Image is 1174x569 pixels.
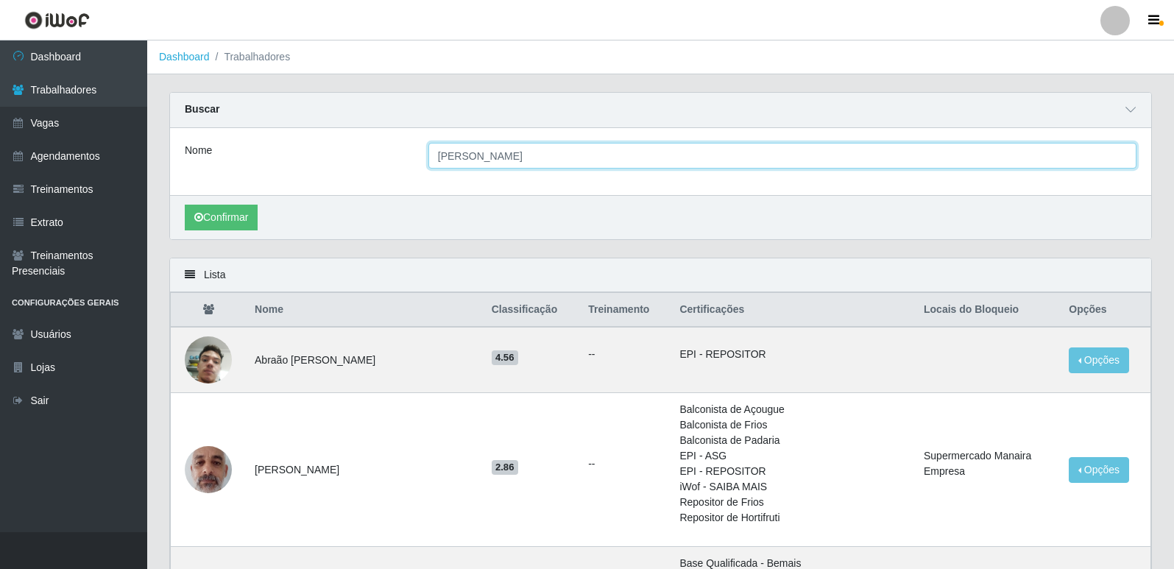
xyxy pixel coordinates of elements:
[210,49,291,65] li: Trabalhadores
[679,347,906,362] li: EPI - REPOSITOR
[492,350,518,365] span: 4.56
[1060,293,1150,328] th: Opções
[185,438,232,501] img: 1701972182792.jpeg
[483,293,579,328] th: Classificação
[492,460,518,475] span: 2.86
[246,293,483,328] th: Nome
[185,318,232,402] img: 1744297850969.jpeg
[159,51,210,63] a: Dashboard
[579,293,671,328] th: Treinamento
[185,205,258,230] button: Confirmar
[24,11,90,29] img: CoreUI Logo
[679,402,906,417] li: Balconista de Açougue
[671,293,915,328] th: Certificações
[679,417,906,433] li: Balconista de Frios
[679,464,906,479] li: EPI - REPOSITOR
[924,464,1051,479] li: Empresa
[679,448,906,464] li: EPI - ASG
[170,258,1151,292] div: Lista
[679,433,906,448] li: Balconista de Padaria
[679,495,906,510] li: Repositor de Frios
[588,347,662,362] ul: --
[185,143,212,158] label: Nome
[679,510,906,526] li: Repositor de Hortifruti
[1069,457,1129,483] button: Opções
[147,40,1174,74] nav: breadcrumb
[185,103,219,115] strong: Buscar
[246,327,483,393] td: Abraão [PERSON_NAME]
[679,479,906,495] li: iWof - SAIBA MAIS
[924,448,1051,464] li: Supermercado Manaira
[428,143,1136,169] input: Digite o Nome...
[246,393,483,547] td: [PERSON_NAME]
[1069,347,1129,373] button: Opções
[588,456,662,472] ul: --
[915,293,1060,328] th: Locais do Bloqueio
